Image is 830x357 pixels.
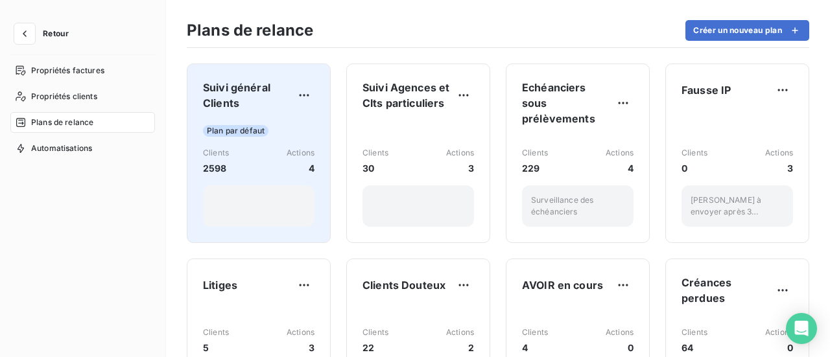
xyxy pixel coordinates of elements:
span: 3 [287,341,314,354]
span: 5 [203,341,229,354]
span: Plan par défaut [203,125,268,137]
span: 22 [362,341,388,354]
span: Actions [606,327,634,338]
button: Créer un nouveau plan [685,20,809,41]
span: Retour [43,30,69,38]
div: Open Intercom Messenger [786,313,817,344]
span: Clients [203,147,229,159]
span: Propriétés clients [31,91,97,102]
span: Clients [522,147,548,159]
span: 2 [446,341,474,354]
a: Automatisations [10,138,155,159]
span: 3 [765,161,793,175]
span: Litiges [203,277,237,293]
span: 4 [606,161,634,175]
span: Clients [682,147,707,159]
span: Clients [682,327,707,338]
span: 0 [682,161,707,175]
span: Plans de relance [31,117,93,128]
span: Suivi général Clients [203,80,294,111]
span: Echéanciers sous prélèvements [522,80,613,126]
a: Propriétés factures [10,60,155,81]
a: Plans de relance [10,112,155,133]
span: Clients [362,327,388,338]
span: 0 [606,341,634,354]
span: Actions [287,327,314,338]
span: Actions [606,147,634,159]
span: Actions [765,327,793,338]
span: 4 [522,341,548,354]
span: 229 [522,161,548,175]
span: 4 [287,161,314,175]
span: 64 [682,341,707,354]
span: Actions [446,147,474,159]
a: Propriétés clients [10,86,155,107]
span: Propriétés factures [31,65,104,76]
span: Actions [765,147,793,159]
span: 0 [765,341,793,354]
span: Clients [203,327,229,338]
span: 30 [362,161,388,175]
span: Actions [287,147,314,159]
span: Automatisations [31,143,92,154]
h3: Plans de relance [187,19,313,42]
span: 3 [446,161,474,175]
p: [PERSON_NAME] à envoyer après 3 relances écrites [691,194,784,218]
span: Fausse IP [682,82,731,98]
span: Créances perdues [682,275,772,306]
span: AVOIR en cours [522,277,603,293]
button: Retour [10,23,79,44]
span: 2598 [203,161,229,175]
span: Clients [522,327,548,338]
p: Surveillance des échéanciers [531,194,624,218]
span: Actions [446,327,474,338]
span: Clients [362,147,388,159]
span: Suivi Agences et Clts particuliers [362,80,453,111]
span: Clients Douteux [362,277,445,293]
